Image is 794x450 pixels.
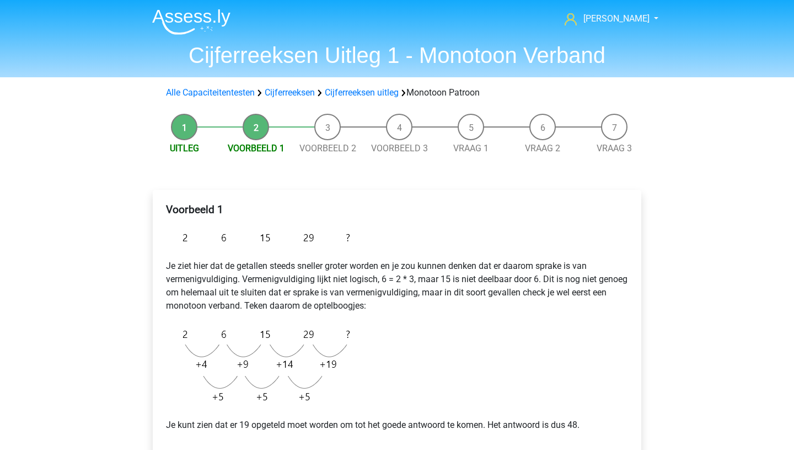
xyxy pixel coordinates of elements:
[166,203,223,216] b: Voorbeeld 1
[525,143,560,153] a: Vraag 2
[162,86,632,99] div: Monotoon Patroon
[371,143,428,153] a: Voorbeeld 3
[170,143,199,153] a: Uitleg
[166,321,356,410] img: Figure sequences Example 3 explanation.png
[560,12,651,25] a: [PERSON_NAME]
[228,143,285,153] a: Voorbeeld 1
[265,87,315,98] a: Cijferreeksen
[583,13,650,24] span: [PERSON_NAME]
[325,87,399,98] a: Cijferreeksen uitleg
[453,143,489,153] a: Vraag 1
[152,9,230,35] img: Assessly
[166,419,628,432] p: Je kunt zien dat er 19 opgeteld moet worden om tot het goede antwoord te komen. Het antwoord is d...
[166,260,628,313] p: Je ziet hier dat de getallen steeds sneller groter worden en je zou kunnen denken dat er daarom s...
[166,225,356,251] img: Figure sequences Example 3.png
[143,42,651,68] h1: Cijferreeksen Uitleg 1 - Monotoon Verband
[299,143,356,153] a: Voorbeeld 2
[166,87,255,98] a: Alle Capaciteitentesten
[597,143,632,153] a: Vraag 3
